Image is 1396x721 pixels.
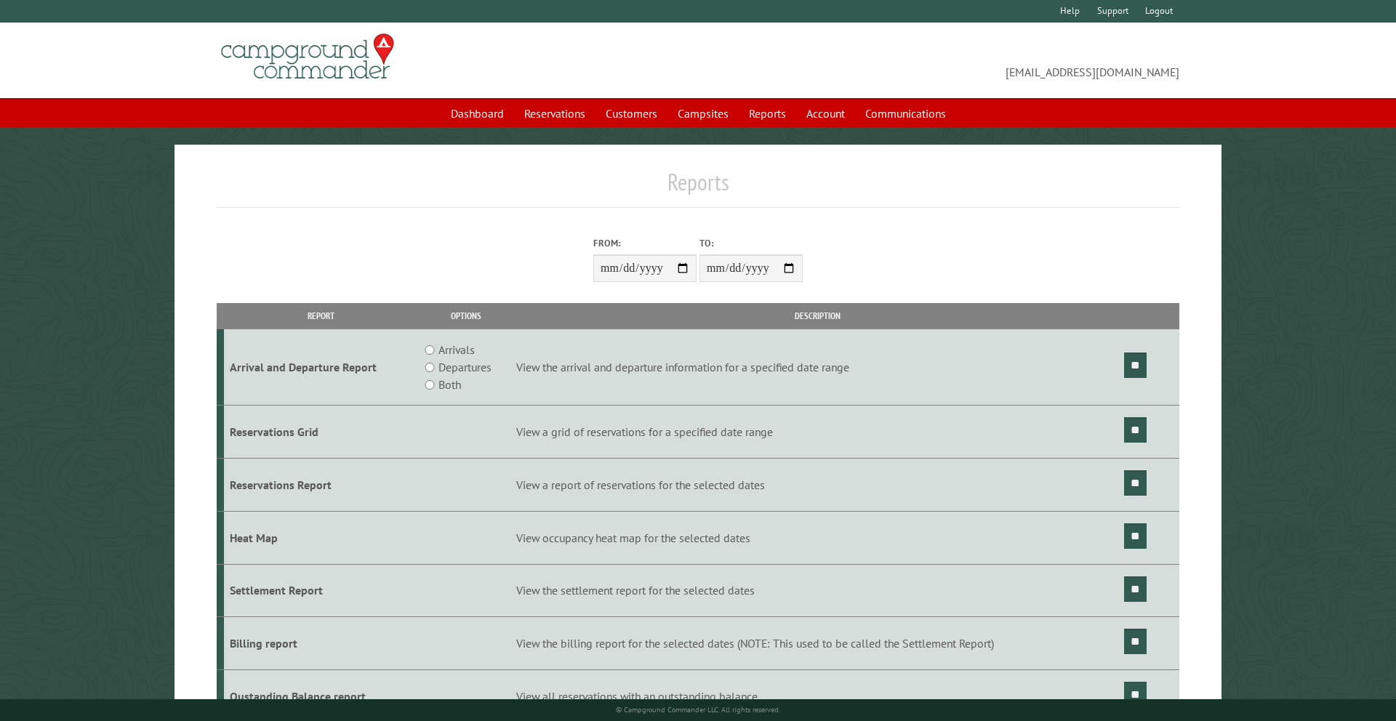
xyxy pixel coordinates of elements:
[419,303,513,329] th: Options
[224,303,420,329] th: Report
[513,458,1121,511] td: View a report of reservations for the selected dates
[224,511,420,564] td: Heat Map
[798,100,854,127] a: Account
[224,458,420,511] td: Reservations Report
[224,617,420,670] td: Billing report
[442,100,513,127] a: Dashboard
[513,564,1121,617] td: View the settlement report for the selected dates
[513,511,1121,564] td: View occupancy heat map for the selected dates
[224,406,420,459] td: Reservations Grid
[699,236,803,250] label: To:
[669,100,737,127] a: Campsites
[513,406,1121,459] td: View a grid of reservations for a specified date range
[513,617,1121,670] td: View the billing report for the selected dates (NOTE: This used to be called the Settlement Report)
[224,329,420,406] td: Arrival and Departure Report
[438,341,475,358] label: Arrivals
[513,303,1121,329] th: Description
[516,100,594,127] a: Reservations
[593,236,697,250] label: From:
[513,329,1121,406] td: View the arrival and departure information for a specified date range
[597,100,666,127] a: Customers
[740,100,795,127] a: Reports
[438,358,492,376] label: Departures
[217,168,1180,208] h1: Reports
[857,100,955,127] a: Communications
[698,40,1179,81] span: [EMAIL_ADDRESS][DOMAIN_NAME]
[438,376,461,393] label: Both
[616,705,780,714] small: © Campground Commander LLC. All rights reserved.
[224,564,420,617] td: Settlement Report
[217,28,398,85] img: Campground Commander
